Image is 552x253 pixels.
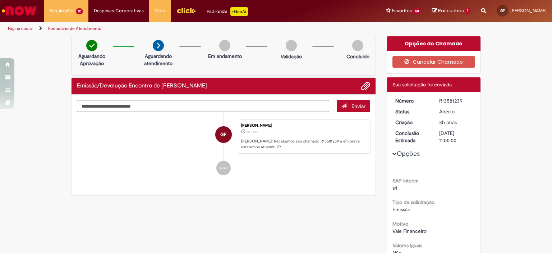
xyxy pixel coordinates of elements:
[207,7,248,16] div: Padroniza
[155,7,166,14] span: More
[352,40,363,51] img: img-circle-grey.png
[49,7,74,14] span: Requisições
[510,8,547,14] span: [PERSON_NAME]
[390,108,434,115] dt: Status
[351,103,365,109] span: Enviar
[346,53,369,60] p: Concluído
[439,108,473,115] div: Aberto
[392,56,475,68] button: Cancelar Chamado
[392,81,452,88] span: Sua solicitação foi enviada
[439,119,473,126] div: 30/09/2025 12:26:11
[220,126,226,143] span: GF
[432,8,470,14] a: Rascunhos
[439,119,457,126] span: 3h atrás
[413,8,422,14] span: 50
[392,185,397,191] span: s4
[500,8,505,13] span: GF
[392,221,408,227] b: Motivo
[392,7,412,14] span: Favoritos
[215,126,232,143] div: Giovanna Rodrigues Faria
[48,26,101,31] a: Formulário de Atendimento
[76,8,83,14] span: 12
[247,130,258,134] time: 30/09/2025 12:26:11
[439,97,473,104] div: R13581239
[219,40,230,51] img: img-circle-grey.png
[77,112,370,183] ul: Histórico de tíquete
[208,53,242,60] p: Em andamento
[281,53,302,60] p: Validação
[241,123,366,128] div: [PERSON_NAME]
[8,26,33,31] a: Página inicial
[390,119,434,126] dt: Criação
[387,36,481,51] div: Opções do Chamado
[439,130,473,144] div: [DATE] 11:00:00
[77,100,329,112] textarea: Digite sua mensagem aqui...
[241,139,366,150] p: [PERSON_NAME]! Recebemos seu chamado R13581239 e em breve estaremos atuando.
[438,7,464,14] span: Rascunhos
[392,228,427,234] span: Vale Financeiro
[392,199,434,205] b: Tipo de solicitação
[392,242,422,249] b: Valores Iguais
[247,130,258,134] span: 3h atrás
[361,81,370,91] button: Adicionar anexos
[86,40,97,51] img: check-circle-green.png
[392,177,419,184] b: SAP Interim
[77,119,370,154] li: Giovanna Rodrigues Faria
[1,4,38,18] img: ServiceNow
[439,119,457,126] time: 30/09/2025 12:26:11
[337,100,370,112] button: Enviar
[392,206,410,213] span: Emissão
[77,83,207,89] h2: Emissão/Devolução Encontro de Contas Fornecedor Histórico de tíquete
[230,7,248,16] p: +GenAi
[390,130,434,144] dt: Conclusão Estimada
[465,8,470,14] span: 1
[390,97,434,104] dt: Número
[153,40,164,51] img: arrow-next.png
[286,40,297,51] img: img-circle-grey.png
[176,5,196,16] img: click_logo_yellow_360x200.png
[141,53,176,67] p: Aguardando atendimento
[5,22,363,35] ul: Trilhas de página
[74,53,109,67] p: Aguardando Aprovação
[94,7,144,14] span: Despesas Corporativas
